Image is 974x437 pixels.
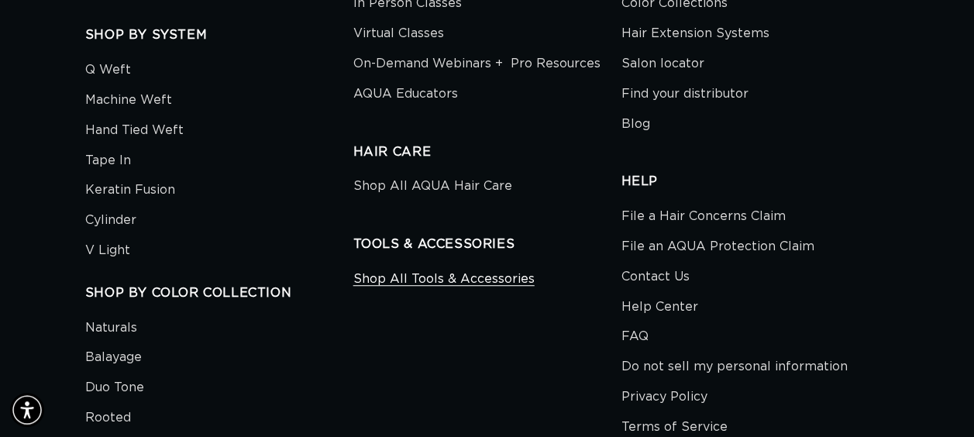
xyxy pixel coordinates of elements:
a: AQUA Educators [353,79,458,109]
a: Rooted [85,403,131,433]
a: Help Center [621,292,697,322]
a: Machine Weft [85,85,172,115]
a: Q Weft [85,59,131,85]
h2: SHOP BY SYSTEM [85,27,353,43]
a: Shop All AQUA Hair Care [353,175,512,201]
a: Blog [621,109,649,139]
a: Shop All Tools & Accessories [353,268,535,294]
a: On-Demand Webinars + Pro Resources [353,49,601,79]
a: Salon locator [621,49,704,79]
a: File a Hair Concerns Claim [621,205,785,232]
iframe: Chat Widget [897,363,974,437]
a: Keratin Fusion [85,175,175,205]
div: Accessibility Menu [10,393,44,427]
h2: HELP [621,174,889,190]
a: Virtual Classes [353,19,444,49]
a: Privacy Policy [621,382,707,412]
a: Balayage [85,342,142,373]
a: Naturals [85,317,137,343]
a: Tape In [85,146,131,176]
a: V Light [85,236,130,266]
a: Find your distributor [621,79,748,109]
a: Cylinder [85,205,136,236]
a: Hair Extension Systems [621,19,769,49]
a: Duo Tone [85,373,144,403]
a: FAQ [621,322,648,352]
a: Do not sell my personal information [621,352,847,382]
a: Hand Tied Weft [85,115,184,146]
h2: SHOP BY COLOR COLLECTION [85,285,353,301]
h2: HAIR CARE [353,144,621,160]
a: Contact Us [621,262,689,292]
h2: TOOLS & ACCESSORIES [353,236,621,253]
a: File an AQUA Protection Claim [621,232,814,262]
